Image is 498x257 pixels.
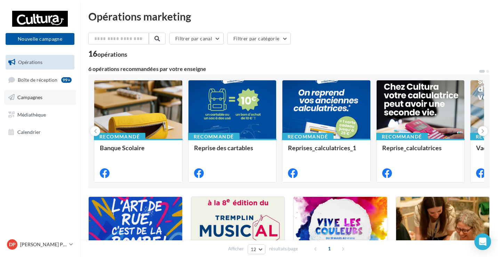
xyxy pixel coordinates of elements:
[288,144,356,152] span: Reprises_calculatrices_1
[94,133,145,140] div: Recommandé
[61,77,72,83] div: 99+
[194,144,253,152] span: Reprise des cartables
[4,90,76,105] a: Campagnes
[17,94,42,100] span: Campagnes
[282,133,334,140] div: Recommandé
[18,77,57,82] span: Boîte de réception
[474,233,491,250] div: Open Intercom Messenger
[20,241,66,248] p: [PERSON_NAME] PH THAMARET
[269,246,298,252] span: résultats/page
[382,144,442,152] span: Reprise_calculatrices
[227,33,291,45] button: Filtrer par catégorie
[251,247,257,252] span: 12
[4,72,76,87] a: Boîte de réception99+
[88,50,127,58] div: 16
[100,144,145,152] span: Banque Scolaire
[169,33,224,45] button: Filtrer par canal
[376,133,428,140] div: Recommandé
[4,107,76,122] a: Médiathèque
[4,125,76,139] a: Calendrier
[18,59,42,65] span: Opérations
[88,11,490,22] div: Opérations marketing
[97,51,127,57] div: opérations
[4,55,76,70] a: Opérations
[228,246,244,252] span: Afficher
[248,244,265,254] button: 12
[324,243,335,254] span: 1
[6,33,74,45] button: Nouvelle campagne
[6,238,74,251] a: DP [PERSON_NAME] PH THAMARET
[9,241,16,248] span: DP
[17,129,41,135] span: Calendrier
[17,112,46,118] span: Médiathèque
[88,66,479,72] div: 6 opérations recommandées par votre enseigne
[188,133,240,140] div: Recommandé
